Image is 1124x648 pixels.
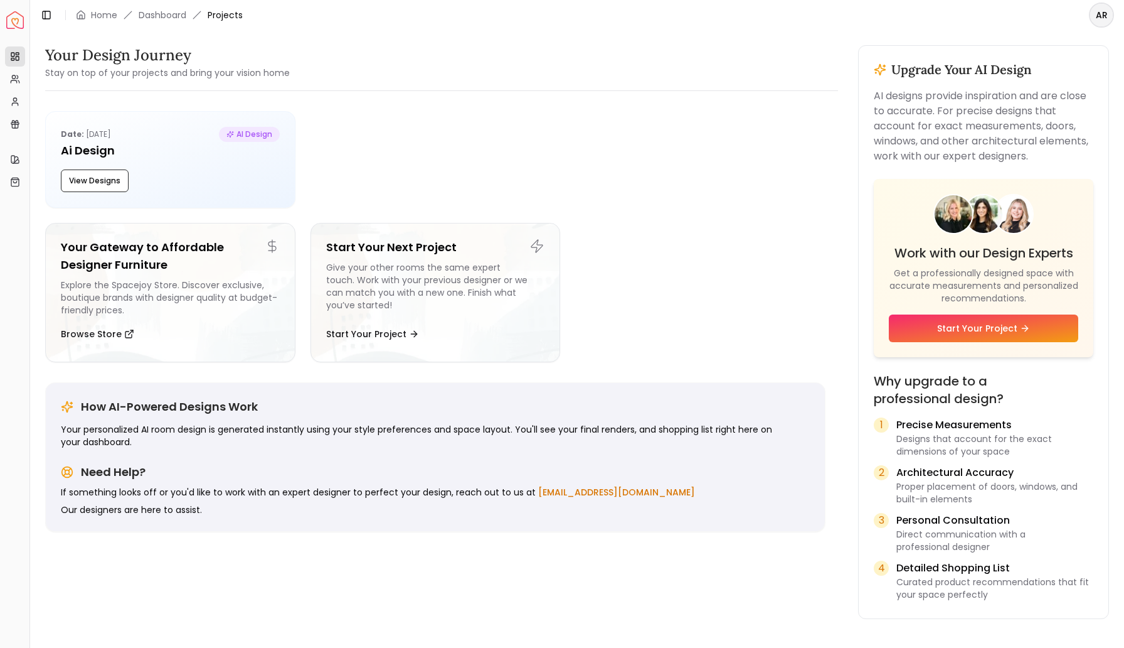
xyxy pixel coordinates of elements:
[874,89,1093,164] p: AI designs provide inspiration and are close to accurate. For precise designs that account for ex...
[538,486,695,499] a: [EMAIL_ADDRESS][DOMAIN_NAME]
[326,239,545,256] h5: Start Your Next Project
[91,9,117,21] a: Home
[61,239,280,274] h5: Your Gateway to Affordable Designer Furniture
[874,418,889,433] div: 1
[61,170,129,192] button: View Designs
[61,504,810,516] p: Our designers are here to assist.
[874,513,889,528] div: 3
[45,45,290,65] h3: Your Design Journey
[76,9,243,21] nav: breadcrumb
[6,11,24,29] img: Spacejoy Logo
[61,279,280,316] div: Explore the Spacejoy Store. Discover exclusive, boutique brands with designer quality at budget-f...
[208,9,243,21] span: Projects
[896,433,1093,458] p: Designs that account for the exact dimensions of your space
[874,465,889,480] div: 2
[889,315,1078,342] a: Start Your Project
[219,127,280,142] span: AI Design
[935,195,972,252] img: Designer 1
[61,142,280,159] h5: Ai Design
[896,576,1093,601] p: Curated product recommendations that fit your space perfectly
[889,244,1078,262] h4: Work with our Design Experts
[1090,4,1113,26] span: AR
[61,129,84,139] b: Date:
[965,195,1002,250] img: Designer 2
[61,423,810,448] p: Your personalized AI room design is generated instantly using your style preferences and space la...
[891,61,1032,78] h3: Upgrade Your AI Design
[61,321,134,347] button: Browse Store
[896,465,1093,480] p: Architectural Accuracy
[61,127,111,142] p: [DATE]
[81,463,146,481] h5: Need Help?
[896,480,1093,505] p: Proper placement of doors, windows, and built-in elements
[896,418,1093,433] p: Precise Measurements
[310,223,561,362] a: Start Your Next ProjectGive your other rooms the same expert touch. Work with your previous desig...
[139,9,186,21] a: Dashboard
[896,513,1093,528] p: Personal Consultation
[326,261,545,316] div: Give your other rooms the same expert touch. Work with your previous designer or we can match you...
[995,195,1032,238] img: Designer 3
[45,223,295,362] a: Your Gateway to Affordable Designer FurnitureExplore the Spacejoy Store. Discover exclusive, bout...
[874,372,1093,408] h4: Why upgrade to a professional design?
[896,528,1093,553] p: Direct communication with a professional designer
[45,67,290,79] small: Stay on top of your projects and bring your vision home
[6,11,24,29] a: Spacejoy
[81,398,258,416] h5: How AI-Powered Designs Work
[874,561,889,576] div: 4
[326,321,419,347] button: Start Your Project
[1089,3,1114,28] button: AR
[896,561,1093,576] p: Detailed Shopping List
[889,267,1078,305] p: Get a professionally designed space with accurate measurements and personalized recommendations.
[61,486,810,499] p: If something looks off or you'd like to work with an expert designer to perfect your design, reac...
